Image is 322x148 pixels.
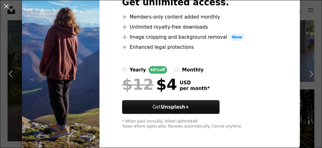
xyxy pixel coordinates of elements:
[122,100,220,114] button: GetUnsplash+
[122,33,277,41] li: Image cropping and background removal
[130,66,146,74] div: yearly
[122,23,277,31] li: Unlimited royalty-free downloads
[180,80,210,86] span: USD
[175,67,180,72] input: monthly
[122,76,177,93] div: $4
[230,33,245,41] span: New
[161,104,189,110] strong: Unsplash+
[122,43,277,51] li: Enhanced legal protections
[122,76,154,93] span: $12
[122,13,277,21] li: Members-only content added monthly
[122,67,127,72] input: yearly66%off
[182,66,204,74] div: monthly
[149,66,167,74] div: 66% off
[180,86,210,91] span: per month *
[122,119,277,129] div: * When paid annually, billed upfront $48 Taxes where applicable. Renews automatically. Cancel any...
